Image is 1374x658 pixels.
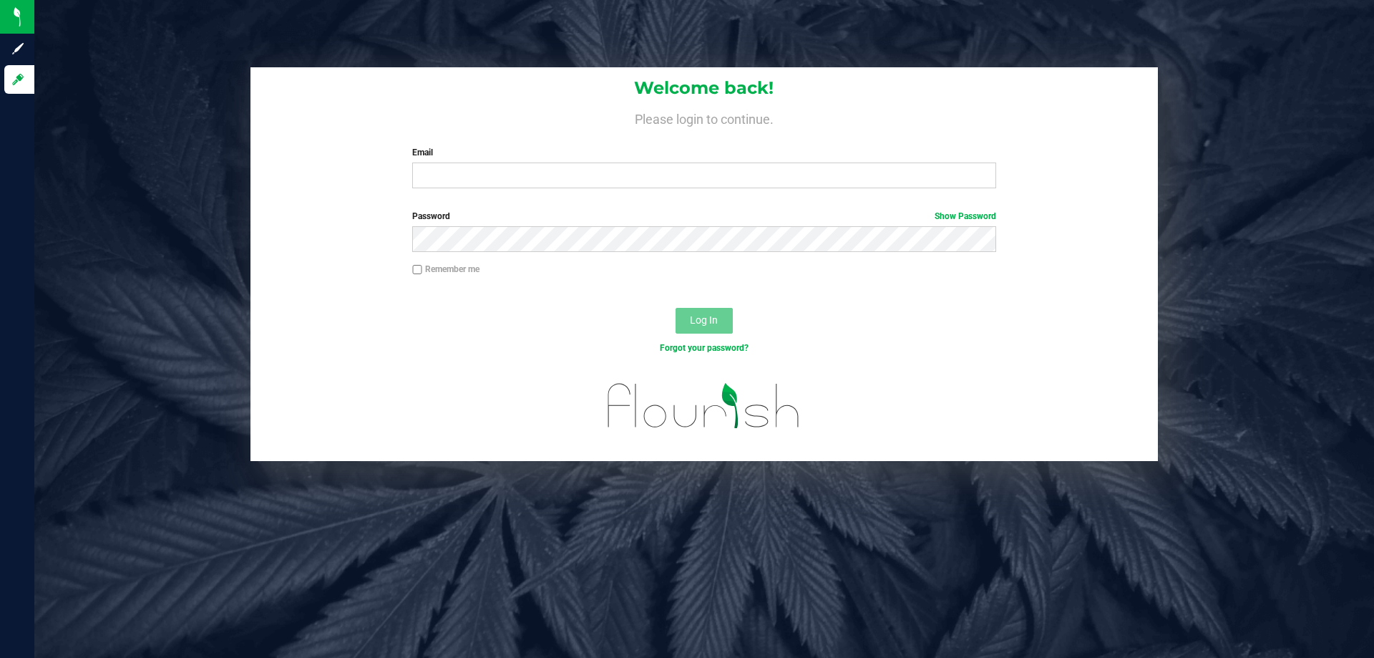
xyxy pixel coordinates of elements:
[11,72,25,87] inline-svg: Log in
[660,343,749,353] a: Forgot your password?
[11,42,25,56] inline-svg: Sign up
[935,211,996,221] a: Show Password
[412,263,479,276] label: Remember me
[590,369,817,442] img: flourish_logo.svg
[412,265,422,275] input: Remember me
[250,79,1158,97] h1: Welcome back!
[412,211,450,221] span: Password
[412,146,995,159] label: Email
[690,314,718,326] span: Log In
[250,109,1158,126] h4: Please login to continue.
[676,308,733,334] button: Log In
